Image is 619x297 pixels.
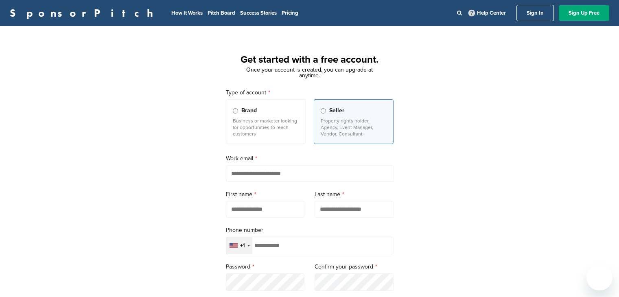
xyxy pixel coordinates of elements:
a: Help Center [467,8,507,18]
input: Brand Business or marketer looking for opportunities to reach customers [233,108,238,114]
label: Password [226,262,305,271]
a: Sign In [516,5,554,21]
input: Seller Property rights holder, Agency, Event Manager, Vendor, Consultant [321,108,326,114]
label: Confirm your password [315,262,394,271]
label: Phone number [226,226,394,235]
a: Sign Up Free [559,5,609,21]
a: Success Stories [240,10,277,16]
label: First name [226,190,305,199]
p: Property rights holder, Agency, Event Manager, Vendor, Consultant [321,118,387,137]
a: How It Works [171,10,203,16]
span: Seller [329,106,344,115]
span: Once your account is created, you can upgrade at anytime. [246,66,373,79]
iframe: Button to launch messaging window [586,264,612,290]
label: Type of account [226,88,394,97]
div: +1 [240,243,245,249]
label: Last name [315,190,394,199]
a: SponsorPitch [10,8,158,18]
label: Work email [226,154,394,163]
a: Pitch Board [208,10,235,16]
a: Pricing [282,10,298,16]
div: Selected country [226,237,252,254]
p: Business or marketer looking for opportunities to reach customers [233,118,299,137]
span: Brand [241,106,257,115]
h1: Get started with a free account. [216,52,403,67]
